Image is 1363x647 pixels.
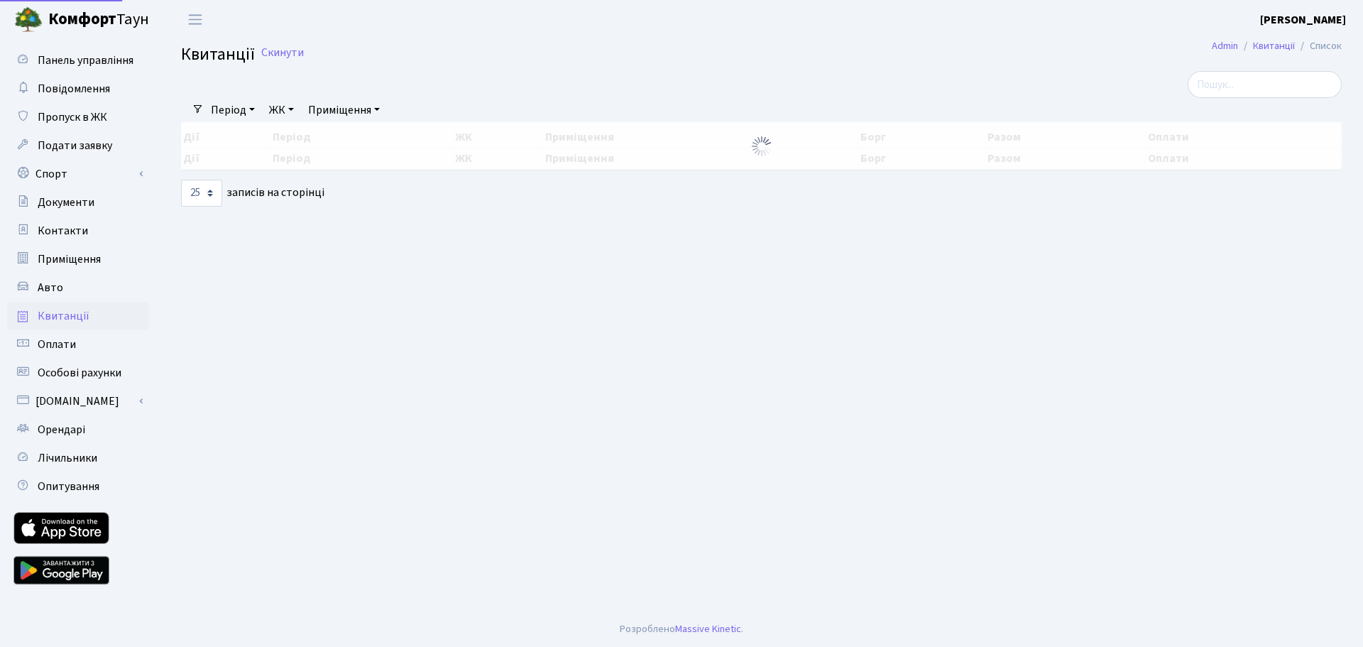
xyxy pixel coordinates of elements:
[181,180,324,207] label: записів на сторінці
[750,135,773,158] img: Обробка...
[38,109,107,125] span: Пропуск в ЖК
[7,444,149,472] a: Лічильники
[38,479,99,494] span: Опитування
[7,245,149,273] a: Приміщення
[7,330,149,359] a: Оплати
[7,415,149,444] a: Орендарі
[181,42,255,67] span: Квитанції
[7,131,149,160] a: Подати заявку
[7,188,149,217] a: Документи
[1253,38,1295,53] a: Квитанції
[38,337,76,352] span: Оплати
[1190,31,1363,61] nav: breadcrumb
[261,46,304,60] a: Скинути
[38,138,112,153] span: Подати заявку
[38,422,85,437] span: Орендарі
[38,195,94,210] span: Документи
[7,217,149,245] a: Контакти
[38,450,97,466] span: Лічильники
[48,8,116,31] b: Комфорт
[7,387,149,415] a: [DOMAIN_NAME]
[7,302,149,330] a: Квитанції
[48,8,149,32] span: Таун
[1188,71,1342,98] input: Пошук...
[181,180,222,207] select: записів на сторінці
[1260,12,1346,28] b: [PERSON_NAME]
[7,273,149,302] a: Авто
[38,308,89,324] span: Квитанції
[14,6,43,34] img: logo.png
[177,8,213,31] button: Переключити навігацію
[38,365,121,381] span: Особові рахунки
[38,280,63,295] span: Авто
[1295,38,1342,54] li: Список
[302,98,385,122] a: Приміщення
[38,223,88,239] span: Контакти
[38,81,110,97] span: Повідомлення
[38,53,133,68] span: Панель управління
[38,251,101,267] span: Приміщення
[7,46,149,75] a: Панель управління
[7,359,149,387] a: Особові рахунки
[7,160,149,188] a: Спорт
[7,75,149,103] a: Повідомлення
[675,621,741,636] a: Massive Kinetic
[620,621,743,637] div: Розроблено .
[205,98,261,122] a: Період
[7,472,149,501] a: Опитування
[7,103,149,131] a: Пропуск в ЖК
[1212,38,1238,53] a: Admin
[263,98,300,122] a: ЖК
[1260,11,1346,28] a: [PERSON_NAME]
